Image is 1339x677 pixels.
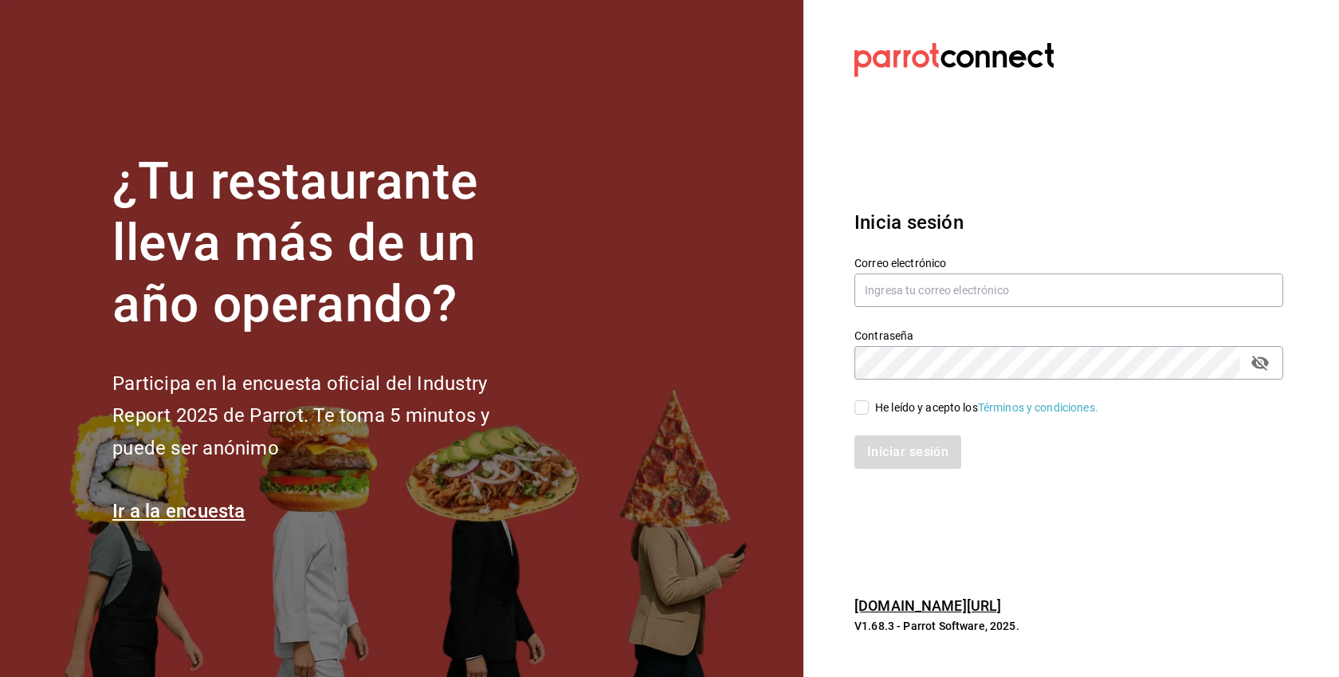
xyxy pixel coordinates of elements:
[112,368,543,465] h2: Participa en la encuesta oficial del Industry Report 2025 de Parrot. Te toma 5 minutos y puede se...
[854,258,1283,269] label: Correo electrónico
[854,208,1283,237] h3: Inicia sesión
[854,618,1283,634] p: V1.68.3 - Parrot Software, 2025.
[112,152,543,335] h1: ¿Tu restaurante lleva más de un año operando?
[978,401,1098,414] a: Términos y condiciones.
[1247,349,1274,376] button: passwordField
[854,597,1001,614] a: [DOMAIN_NAME][URL]
[854,330,1283,341] label: Contraseña
[112,500,245,522] a: Ir a la encuesta
[875,400,1098,416] div: He leído y acepto los
[854,274,1283,307] input: Ingresa tu correo electrónico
